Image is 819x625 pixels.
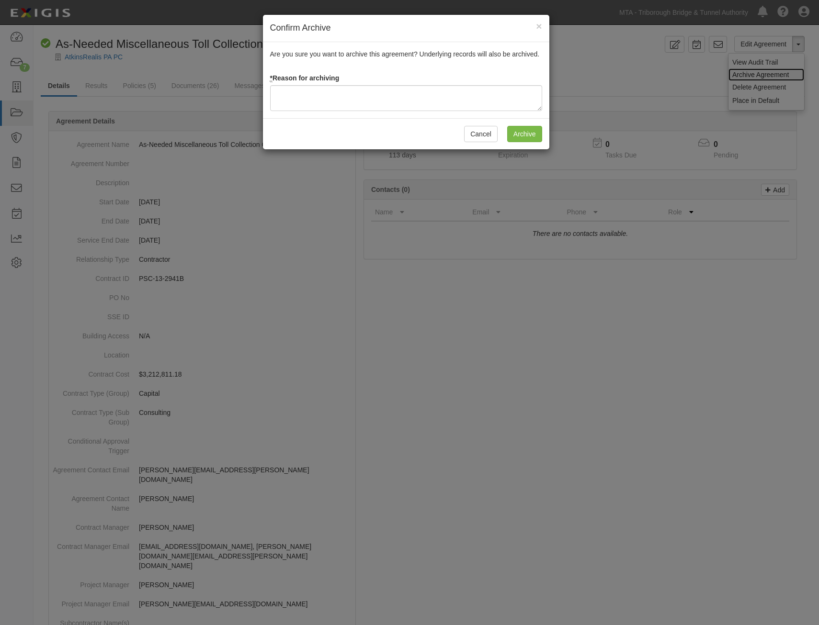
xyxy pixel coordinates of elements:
div: Are you sure you want to archive this agreement? Underlying records will also be archived. [263,42,549,118]
span: × [536,21,542,32]
h4: Confirm Archive [270,22,542,34]
abbr: required [270,74,273,82]
label: Reason for archiving [270,73,340,83]
button: Cancel [464,126,498,142]
input: Archive [507,126,542,142]
button: Close [536,21,542,31]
